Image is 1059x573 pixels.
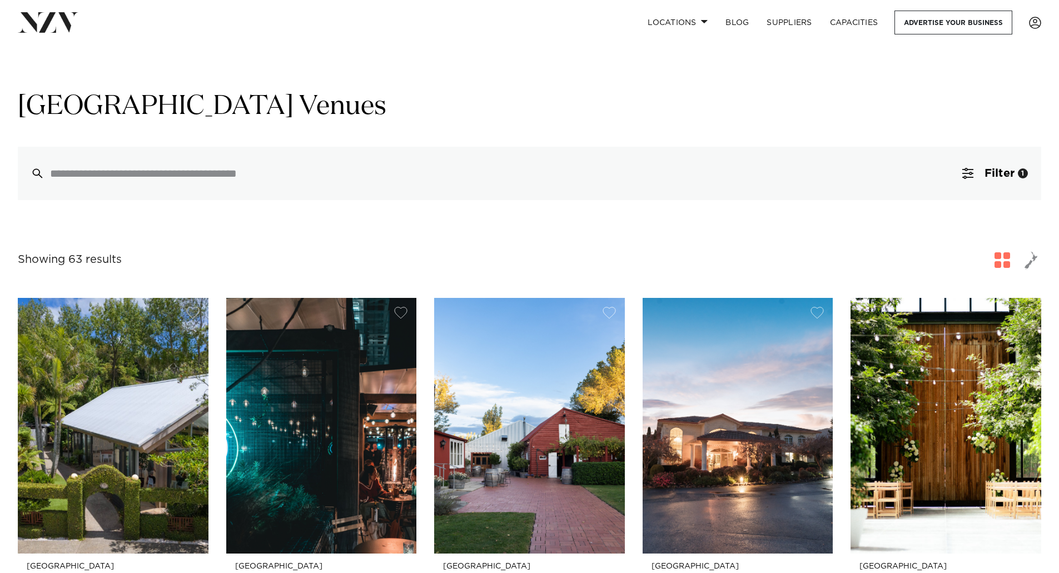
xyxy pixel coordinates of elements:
[894,11,1012,34] a: Advertise your business
[859,562,1032,571] small: [GEOGRAPHIC_DATA]
[235,562,408,571] small: [GEOGRAPHIC_DATA]
[18,12,78,32] img: nzv-logo.png
[18,251,122,268] div: Showing 63 results
[443,562,616,571] small: [GEOGRAPHIC_DATA]
[27,562,200,571] small: [GEOGRAPHIC_DATA]
[717,11,758,34] a: BLOG
[18,89,1041,124] h1: [GEOGRAPHIC_DATA] Venues
[821,11,887,34] a: Capacities
[1018,168,1028,178] div: 1
[639,11,717,34] a: Locations
[758,11,821,34] a: SUPPLIERS
[985,168,1015,179] span: Filter
[652,562,824,571] small: [GEOGRAPHIC_DATA]
[949,147,1041,200] button: Filter1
